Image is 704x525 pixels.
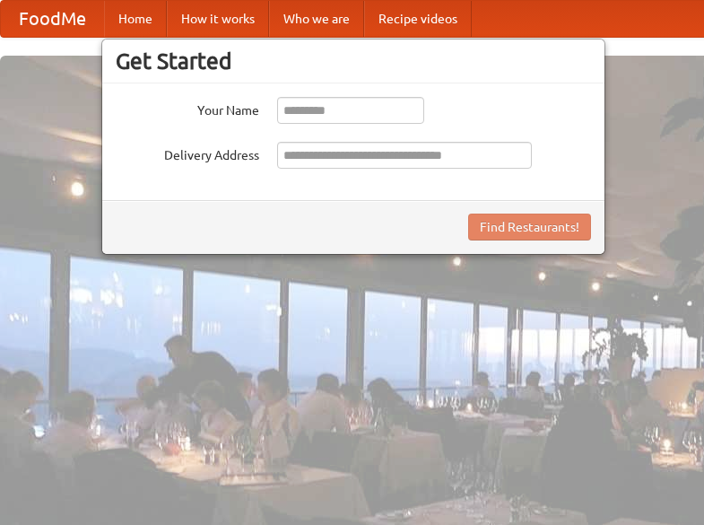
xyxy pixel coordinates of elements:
[468,214,591,241] button: Find Restaurants!
[116,48,591,74] h3: Get Started
[104,1,167,37] a: Home
[364,1,472,37] a: Recipe videos
[167,1,269,37] a: How it works
[1,1,104,37] a: FoodMe
[116,142,259,164] label: Delivery Address
[269,1,364,37] a: Who we are
[116,97,259,119] label: Your Name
